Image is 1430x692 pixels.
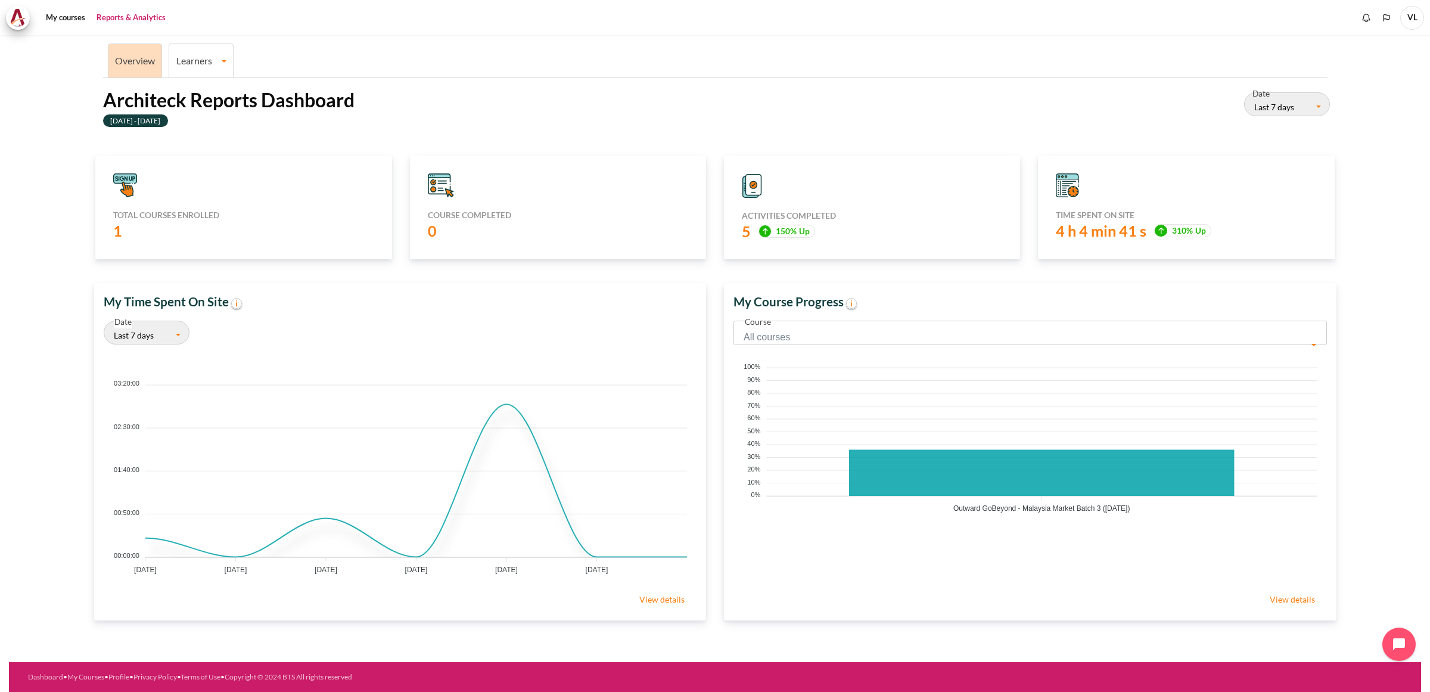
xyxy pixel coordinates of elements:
[108,672,129,681] a: Profile
[1378,9,1395,27] button: Languages
[114,423,139,430] tspan: 02:30:00
[627,587,697,611] a: View details
[114,316,132,328] label: Date
[495,566,518,574] tspan: [DATE]
[1056,222,1146,240] span: 4 h 4 min 41 s
[744,363,760,370] tspan: 100%
[1400,6,1424,30] span: VL
[134,566,157,574] tspan: [DATE]
[747,414,760,421] tspan: 60%
[114,466,139,473] tspan: 01:40:00
[585,566,608,574] tspan: [DATE]
[747,479,760,486] tspan: 10%
[6,6,36,30] a: Architeck Architeck
[315,566,337,574] tspan: [DATE]
[744,329,1308,346] span: All courses
[742,221,756,241] label: 5
[1252,88,1270,100] label: Date
[733,294,858,309] strong: My Course Progress
[742,210,1002,221] h5: Activities completed
[28,672,63,681] a: Dashboard
[953,504,1130,513] tspan: Outward GoBeyond - Malaysia Market Batch 3 ([DATE])
[751,491,760,498] tspan: 0%
[104,294,243,309] strong: My Time Spent On Site
[9,5,1421,662] section: Content
[747,389,760,396] tspan: 80%
[114,380,139,387] tspan: 03:20:00
[67,672,104,681] a: My Courses
[799,226,810,237] span: Up
[115,55,155,66] a: Overview
[1056,210,1316,221] h5: Time Spent On Site
[133,672,177,681] a: Privacy Policy
[1400,6,1424,30] a: User menu
[747,440,760,447] tspan: 40%
[103,114,169,127] label: [DATE] - [DATE]
[181,672,220,681] a: Terms of Use
[758,225,816,238] span: 150%
[114,552,139,559] tspan: 00:00:00
[92,6,170,30] a: Reports & Analytics
[28,672,806,682] div: • • • • •
[104,321,189,345] button: Last 7 days
[747,402,760,409] tspan: 70%
[1195,225,1206,237] span: Up
[113,210,374,221] h5: Total courses enrolled
[224,566,247,574] tspan: [DATE]
[169,55,233,66] a: Learners
[103,88,355,113] h2: Architeck Reports Dashboard
[428,210,688,221] h5: Course completed
[1357,9,1375,27] div: Show notification window with no new notifications
[428,221,442,241] label: 0
[405,566,427,574] tspan: [DATE]
[747,427,760,435] tspan: 50%
[113,221,127,241] label: 1
[42,6,89,30] a: My courses
[747,466,760,473] tspan: 20%
[745,316,771,328] label: Course
[733,321,1327,345] span: All courses
[1258,587,1327,611] a: View details
[10,9,26,27] img: Architeck
[747,376,760,383] tspan: 90%
[1244,92,1330,116] button: Last 7 days
[225,672,352,681] a: Copyright © 2024 BTS All rights reserved
[747,453,760,460] tspan: 30%
[114,509,139,516] tspan: 00:50:00
[1154,224,1211,238] span: 310%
